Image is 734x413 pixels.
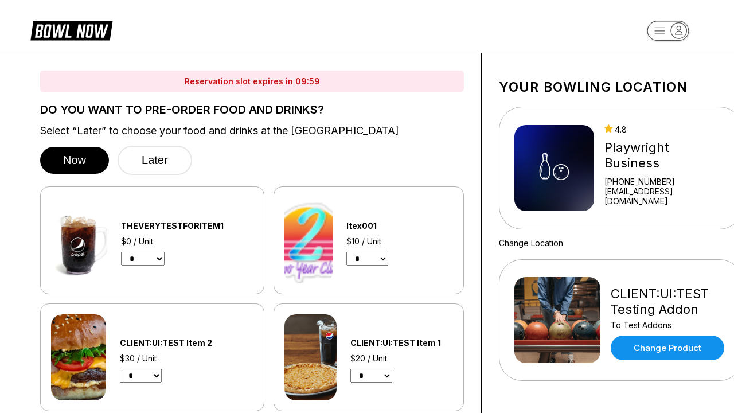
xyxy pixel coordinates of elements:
div: [PHONE_NUMBER] [604,177,727,186]
a: [EMAIL_ADDRESS][DOMAIN_NAME] [604,186,727,206]
div: $0 / Unit [121,236,253,246]
a: Change Location [499,238,563,248]
div: Itex001 [346,221,426,231]
div: Playwright Business [604,140,727,171]
div: 4.8 [604,124,727,134]
div: $30 / Unit [120,353,243,363]
img: CLIENT:UI:TEST Item 1 [284,314,337,400]
div: To Test Addons [611,320,727,330]
div: Reservation slot expires in 09:59 [40,71,464,92]
img: THEVERYTESTFORITEM1 [51,197,107,283]
a: Change Product [611,336,724,360]
label: DO YOU WANT TO PRE-ORDER FOOD AND DRINKS? [40,103,464,116]
img: CLIENT:UI:TEST Testing Addon [514,277,600,363]
div: CLIENT:UI:TEST Testing Addon [611,286,727,317]
div: CLIENT:UI:TEST Item 1 [350,338,453,348]
div: $20 / Unit [350,353,453,363]
button: Now [40,147,109,174]
label: Select “Later” to choose your food and drinks at the [GEOGRAPHIC_DATA] [40,124,464,137]
div: THEVERYTESTFORITEM1 [121,221,253,231]
img: Playwright Business [514,125,594,211]
button: Later [118,146,192,175]
div: $10 / Unit [346,236,426,246]
img: Itex001 [284,197,333,283]
div: CLIENT:UI:TEST Item 2 [120,338,243,348]
img: CLIENT:UI:TEST Item 2 [51,314,106,400]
